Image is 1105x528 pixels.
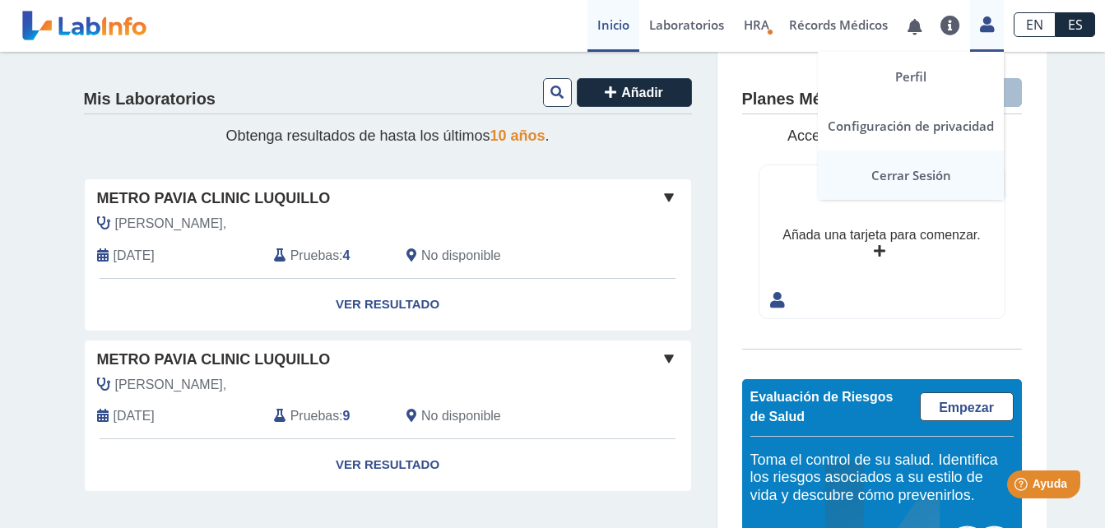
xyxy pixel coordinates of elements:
span: 10 años [490,127,546,144]
a: ES [1056,12,1095,37]
a: Empezar [920,392,1014,421]
h5: Toma el control de su salud. Identifica los riesgos asociados a su estilo de vida y descubre cómo... [750,452,1014,505]
span: 2025-06-02 [114,246,155,266]
h4: Mis Laboratorios [84,90,216,109]
span: HRA [744,16,769,33]
b: 9 [343,409,351,423]
a: EN [1014,12,1056,37]
span: No disponible [421,246,501,266]
span: Añadir [621,86,663,100]
button: Añadir [577,78,692,107]
span: Obtenga resultados de hasta los últimos . [225,127,549,144]
span: Metro Pavia Clinic Luquillo [97,349,331,371]
span: Accede y maneja sus planes [787,127,976,144]
a: Perfil [818,52,1004,101]
span: Empezar [939,401,994,415]
span: Evaluación de Riesgos de Salud [750,390,894,424]
a: Ver Resultado [85,439,691,491]
div: : [262,406,394,426]
span: Rivera Melendez, [115,214,227,234]
div: Añada una tarjeta para comenzar. [782,225,980,245]
a: Ver Resultado [85,279,691,331]
span: Metro Pavia Clinic Luquillo [97,188,331,210]
a: Cerrar Sesión [818,151,1004,200]
h4: Planes Médicos [742,90,865,109]
span: Pruebas [290,246,339,266]
iframe: Help widget launcher [959,464,1087,510]
span: 2025-02-26 [114,406,155,426]
b: 4 [343,248,351,262]
span: No disponible [421,406,501,426]
div: : [262,246,394,266]
a: Configuración de privacidad [818,101,1004,151]
span: Rivera Melendez, [115,375,227,395]
span: Pruebas [290,406,339,426]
